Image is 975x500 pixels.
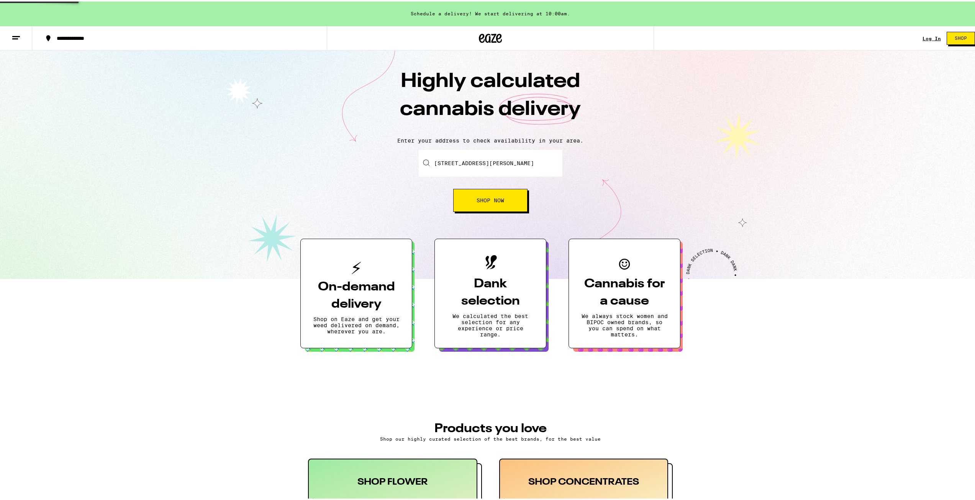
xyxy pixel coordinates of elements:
h3: On-demand delivery [313,277,400,311]
input: Enter your delivery address [419,148,562,175]
button: Cannabis for a causeWe always stock women and BIPOC owned brands, so you can spend on what matters. [569,237,680,347]
a: Log In [923,34,941,39]
p: We always stock women and BIPOC owned brands, so you can spend on what matters. [581,311,668,336]
span: Shop [955,34,967,39]
h3: PRODUCTS YOU LOVE [308,421,673,433]
span: Hi. Need any help? [5,5,55,11]
h1: Highly calculated cannabis delivery [356,66,624,130]
h3: Dank selection [447,274,534,308]
p: We calculated the best selection for any experience or price range. [447,311,534,336]
button: On-demand deliveryShop on Eaze and get your weed delivered on demand, wherever you are. [300,237,412,347]
button: Dank selectionWe calculated the best selection for any experience or price range. [434,237,546,347]
p: Shop on Eaze and get your weed delivered on demand, wherever you are. [313,315,400,333]
p: Enter your address to check availability in your area. [8,136,973,142]
button: Shop Now [453,187,528,210]
span: Shop Now [477,196,504,202]
h3: Cannabis for a cause [581,274,668,308]
p: Shop our highly curated selection of the best brands, for the best value [308,435,673,440]
button: Shop [947,30,975,43]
